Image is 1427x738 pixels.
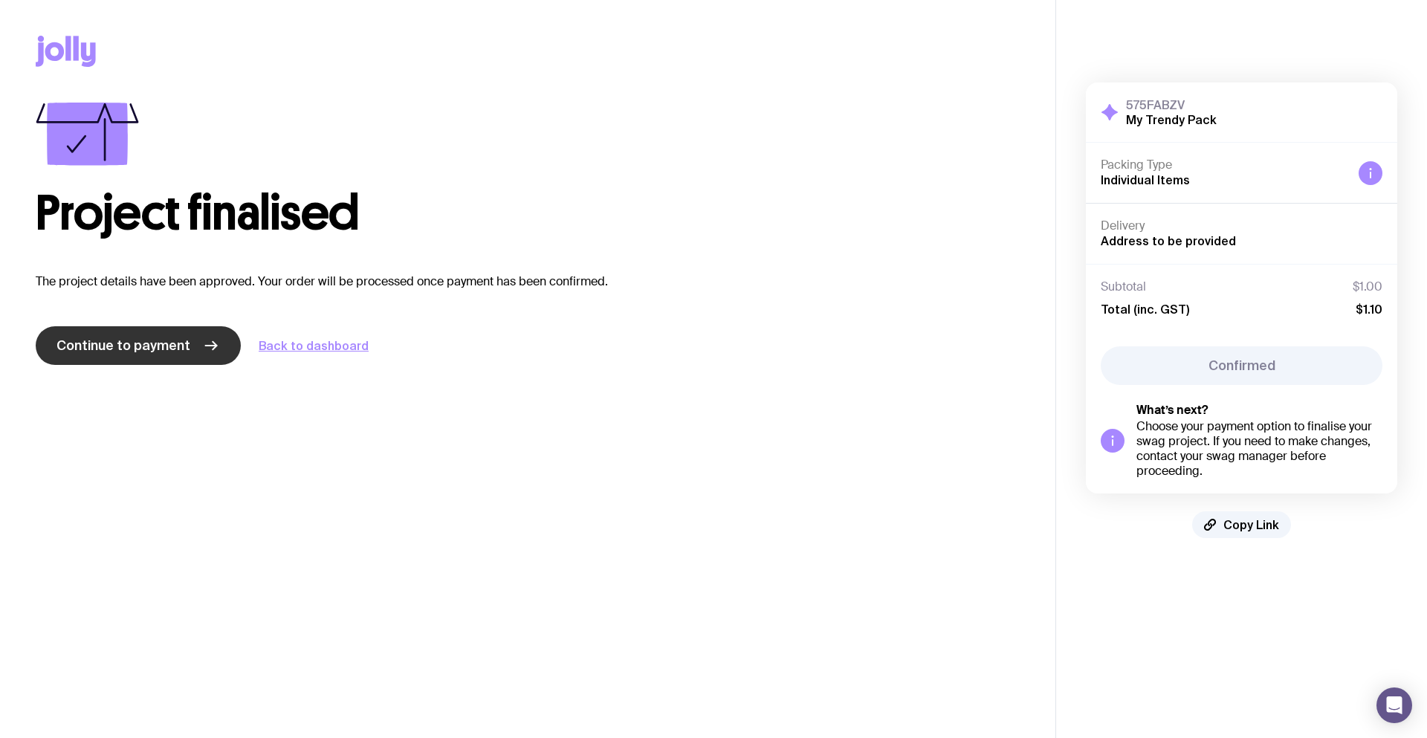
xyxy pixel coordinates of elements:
a: Continue to payment [36,326,241,365]
a: Back to dashboard [259,337,369,355]
span: Subtotal [1101,279,1146,294]
span: $1.00 [1353,279,1382,294]
h3: 575FABZV [1126,97,1217,112]
h4: Packing Type [1101,158,1347,172]
div: Choose your payment option to finalise your swag project. If you need to make changes, contact yo... [1136,419,1382,479]
span: Continue to payment [56,337,190,355]
button: Copy Link [1192,511,1291,538]
span: Total (inc. GST) [1101,302,1189,317]
span: Individual Items [1101,173,1190,187]
span: $1.10 [1356,302,1382,317]
h5: What’s next? [1136,403,1382,418]
h2: My Trendy Pack [1126,112,1217,127]
span: Copy Link [1223,517,1279,532]
button: Confirmed [1101,346,1382,385]
span: Address to be provided [1101,234,1236,247]
div: Open Intercom Messenger [1376,687,1412,723]
h4: Delivery [1101,219,1382,233]
p: The project details have been approved. Your order will be processed once payment has been confir... [36,273,1020,291]
h1: Project finalised [36,190,1020,237]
